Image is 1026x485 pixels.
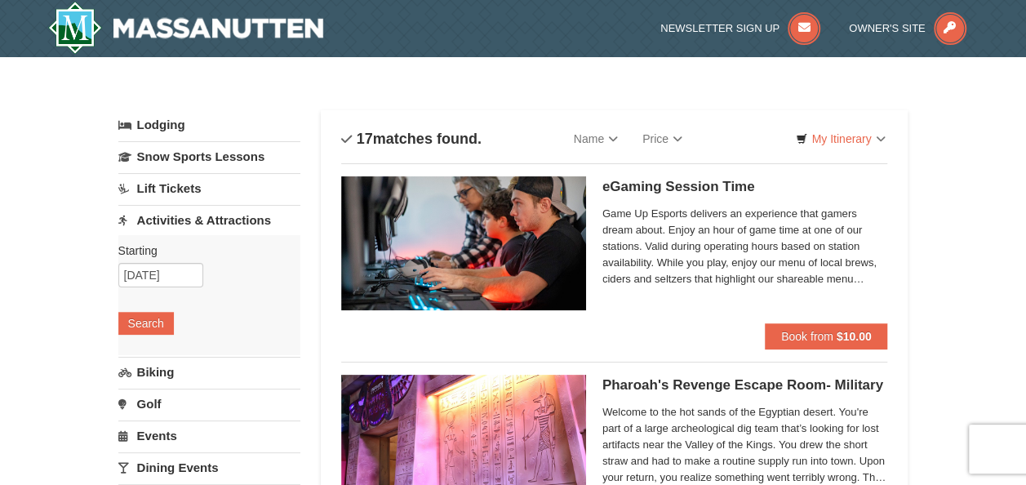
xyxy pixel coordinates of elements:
[118,110,300,140] a: Lodging
[118,242,288,259] label: Starting
[602,179,888,195] h5: eGaming Session Time
[602,377,888,394] h5: Pharoah's Revenge Escape Room- Military
[118,420,300,451] a: Events
[660,22,820,34] a: Newsletter Sign Up
[630,122,695,155] a: Price
[118,452,300,483] a: Dining Events
[48,2,324,54] a: Massanutten Resort
[118,205,300,235] a: Activities & Attractions
[602,206,888,287] span: Game Up Esports delivers an experience that gamers dream about. Enjoy an hour of game time at one...
[562,122,630,155] a: Name
[357,131,373,147] span: 17
[341,176,586,310] img: 19664770-34-0b975b5b.jpg
[660,22,779,34] span: Newsletter Sign Up
[118,141,300,171] a: Snow Sports Lessons
[849,22,926,34] span: Owner's Site
[48,2,324,54] img: Massanutten Resort Logo
[849,22,966,34] a: Owner's Site
[765,323,888,349] button: Book from $10.00
[785,127,895,151] a: My Itinerary
[341,131,482,147] h4: matches found.
[118,357,300,387] a: Biking
[118,389,300,419] a: Golf
[118,173,300,203] a: Lift Tickets
[781,330,833,343] span: Book from
[118,312,174,335] button: Search
[837,330,872,343] strong: $10.00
